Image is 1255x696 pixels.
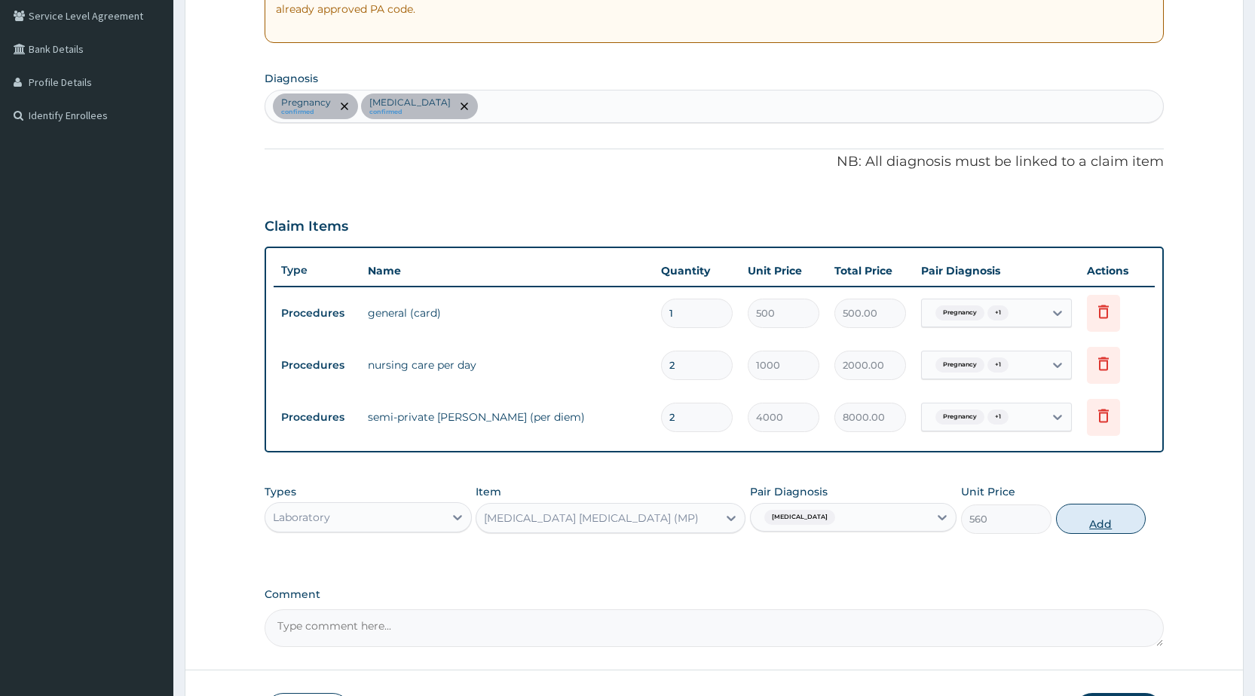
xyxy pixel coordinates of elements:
span: Pregnancy [935,357,984,373]
th: Type [274,256,360,284]
span: + 1 [987,305,1009,320]
td: semi-private [PERSON_NAME] (per diem) [360,402,654,432]
span: + 1 [987,409,1009,425]
div: [MEDICAL_DATA] [MEDICAL_DATA] (MP) [484,511,699,526]
label: Item [476,484,501,499]
small: confirmed [369,109,451,116]
span: + 1 [987,357,1009,373]
td: general (card) [360,298,654,328]
label: Pair Diagnosis [750,484,828,499]
button: Add [1056,504,1146,534]
span: remove selection option [338,100,351,113]
label: Types [265,486,296,498]
p: Pregnancy [281,97,331,109]
td: Procedures [274,403,360,431]
h3: Claim Items [265,219,348,235]
label: Comment [265,588,1164,601]
span: [MEDICAL_DATA] [764,510,835,525]
td: nursing care per day [360,350,654,380]
label: Diagnosis [265,71,318,86]
th: Name [360,256,654,286]
th: Unit Price [740,256,827,286]
td: Procedures [274,299,360,327]
th: Pair Diagnosis [914,256,1079,286]
p: NB: All diagnosis must be linked to a claim item [265,152,1164,172]
td: Procedures [274,351,360,379]
th: Quantity [654,256,740,286]
th: Total Price [827,256,914,286]
label: Unit Price [961,484,1015,499]
th: Actions [1079,256,1155,286]
span: Pregnancy [935,305,984,320]
span: Pregnancy [935,409,984,425]
span: remove selection option [458,100,471,113]
div: Laboratory [273,510,330,525]
small: confirmed [281,109,331,116]
p: [MEDICAL_DATA] [369,97,451,109]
